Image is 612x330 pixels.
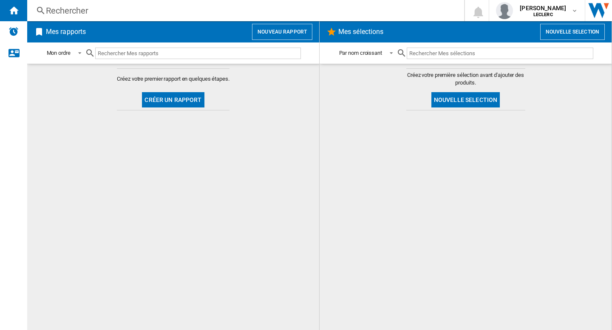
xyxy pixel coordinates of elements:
div: Mon ordre [47,50,71,56]
div: Par nom croissant [339,50,382,56]
b: LECLERC [533,12,553,17]
img: profile.jpg [496,2,513,19]
span: [PERSON_NAME] [520,4,566,12]
span: Créez votre première sélection avant d'ajouter des produits. [406,71,525,87]
input: Rechercher Mes sélections [407,48,593,59]
input: Rechercher Mes rapports [95,48,301,59]
button: Nouveau rapport [252,24,312,40]
h2: Mes rapports [44,24,88,40]
button: Nouvelle selection [431,92,500,107]
button: Nouvelle selection [540,24,605,40]
button: Créer un rapport [142,92,204,107]
img: alerts-logo.svg [8,26,19,37]
span: Créez votre premier rapport en quelques étapes. [117,75,229,83]
div: Rechercher [46,5,442,17]
h2: Mes sélections [337,24,385,40]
